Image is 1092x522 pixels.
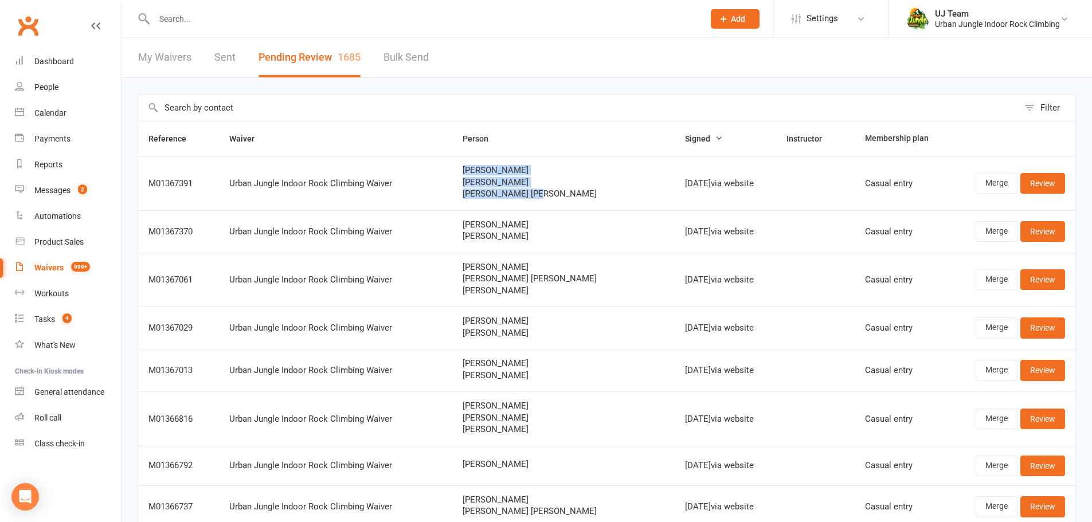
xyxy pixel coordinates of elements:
div: Filter [1040,101,1060,115]
span: [PERSON_NAME] [PERSON_NAME] [463,507,665,516]
span: [PERSON_NAME] [463,316,665,326]
div: Urban Jungle Indoor Rock Climbing [935,19,1060,29]
span: 1685 [338,51,361,63]
a: Payments [15,126,121,152]
a: Review [1020,360,1065,380]
span: Instructor [786,134,835,143]
span: 999+ [71,262,90,272]
th: Membership plan [855,121,950,156]
span: [PERSON_NAME] [PERSON_NAME] [463,189,665,199]
a: Reports [15,152,121,178]
a: Roll call [15,405,121,431]
span: [PERSON_NAME] [463,413,665,423]
a: Review [1020,221,1065,242]
a: Merge [976,360,1017,380]
a: Review [1020,496,1065,517]
div: Casual entry [865,179,940,189]
button: Pending Review1685 [259,38,361,77]
a: Clubworx [14,11,42,40]
span: [PERSON_NAME] [463,286,665,296]
span: [PERSON_NAME] [463,231,665,241]
div: Urban Jungle Indoor Rock Climbing Waiver [229,502,442,512]
div: Urban Jungle Indoor Rock Climbing Waiver [229,275,442,285]
div: Urban Jungle Indoor Rock Climbing Waiver [229,366,442,375]
div: [DATE] via website [685,179,766,189]
span: Signed [685,134,723,143]
div: General attendance [34,387,104,397]
div: Urban Jungle Indoor Rock Climbing Waiver [229,179,442,189]
a: General attendance kiosk mode [15,379,121,405]
span: Waiver [229,134,267,143]
div: Waivers [34,263,64,272]
div: [DATE] via website [685,502,766,512]
div: Roll call [34,413,61,422]
div: Urban Jungle Indoor Rock Climbing Waiver [229,414,442,424]
span: [PERSON_NAME] [463,401,665,411]
div: Tasks [34,315,55,324]
div: Payments [34,134,71,143]
div: Casual entry [865,414,940,424]
a: Product Sales [15,229,121,255]
div: Class check-in [34,439,85,448]
a: Tasks 4 [15,307,121,332]
a: Merge [976,409,1017,429]
div: [DATE] via website [685,414,766,424]
button: Signed [685,132,723,146]
span: 4 [62,313,72,323]
div: Dashboard [34,57,74,66]
div: M01367370 [148,227,209,237]
div: M01367061 [148,275,209,285]
div: Casual entry [865,502,940,512]
a: Workouts [15,281,121,307]
span: [PERSON_NAME] [463,178,665,187]
div: M01367029 [148,323,209,333]
a: My Waivers [138,38,191,77]
a: Waivers 999+ [15,255,121,281]
a: Merge [976,456,1017,476]
a: Review [1020,317,1065,338]
a: Sent [214,38,236,77]
div: [DATE] via website [685,366,766,375]
a: Review [1020,173,1065,194]
div: Reports [34,160,62,169]
span: [PERSON_NAME] [463,220,665,230]
button: Filter [1019,95,1075,121]
a: Automations [15,203,121,229]
a: What's New [15,332,121,358]
div: Product Sales [34,237,84,246]
a: Merge [976,221,1017,242]
a: Merge [976,496,1017,517]
div: M01367391 [148,179,209,189]
div: M01366737 [148,502,209,512]
span: [PERSON_NAME] [463,166,665,175]
span: [PERSON_NAME] [463,460,665,469]
span: 2 [78,185,87,194]
span: Add [731,14,745,23]
div: Casual entry [865,366,940,375]
div: [DATE] via website [685,323,766,333]
div: Messages [34,186,71,195]
div: Casual entry [865,323,940,333]
div: M01367013 [148,366,209,375]
div: Casual entry [865,461,940,470]
a: Calendar [15,100,121,126]
div: Urban Jungle Indoor Rock Climbing Waiver [229,461,442,470]
a: Dashboard [15,49,121,74]
div: [DATE] via website [685,227,766,237]
a: Review [1020,409,1065,429]
button: Waiver [229,132,267,146]
input: Search by contact [138,95,1019,121]
input: Search... [151,11,696,27]
a: Merge [976,173,1017,194]
div: Urban Jungle Indoor Rock Climbing Waiver [229,323,442,333]
span: [PERSON_NAME] [463,359,665,368]
span: Settings [807,6,838,32]
a: Merge [976,317,1017,338]
div: Urban Jungle Indoor Rock Climbing Waiver [229,227,442,237]
span: [PERSON_NAME] [PERSON_NAME] [463,274,665,284]
span: [PERSON_NAME] [463,262,665,272]
a: People [15,74,121,100]
img: thumb_image1578111135.png [906,7,929,30]
span: Person [463,134,501,143]
div: [DATE] via website [685,275,766,285]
